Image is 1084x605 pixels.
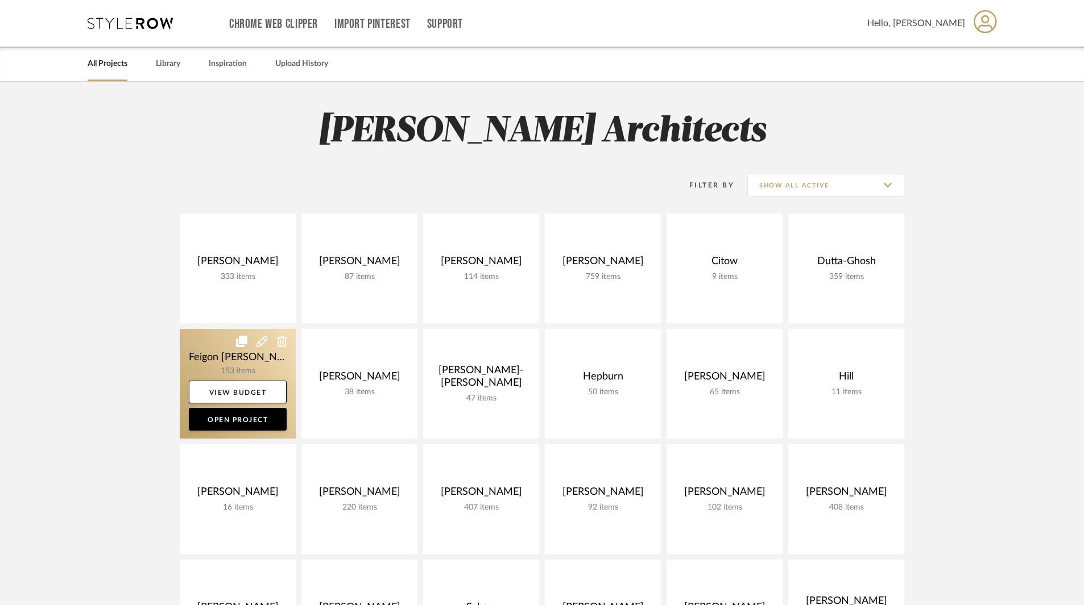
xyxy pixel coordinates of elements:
[432,503,530,512] div: 407 items
[189,503,287,512] div: 16 items
[311,370,408,387] div: [PERSON_NAME]
[189,408,287,431] a: Open Project
[311,387,408,397] div: 38 items
[676,387,773,397] div: 65 items
[189,381,287,403] a: View Budget
[334,19,411,29] a: Import Pinterest
[133,110,951,153] h2: [PERSON_NAME] Architects
[311,272,408,282] div: 87 items
[797,387,895,397] div: 11 items
[676,503,773,512] div: 102 items
[189,486,287,503] div: [PERSON_NAME]
[189,272,287,282] div: 333 items
[189,255,287,272] div: [PERSON_NAME]
[275,56,328,72] a: Upload History
[311,486,408,503] div: [PERSON_NAME]
[432,255,530,272] div: [PERSON_NAME]
[554,503,652,512] div: 92 items
[229,19,318,29] a: Chrome Web Clipper
[867,16,965,30] span: Hello, [PERSON_NAME]
[432,394,530,403] div: 47 items
[427,19,463,29] a: Support
[88,56,127,72] a: All Projects
[554,255,652,272] div: [PERSON_NAME]
[311,255,408,272] div: [PERSON_NAME]
[554,272,652,282] div: 759 items
[209,56,247,72] a: Inspiration
[432,486,530,503] div: [PERSON_NAME]
[156,56,180,72] a: Library
[797,486,895,503] div: [PERSON_NAME]
[676,272,773,282] div: 9 items
[797,370,895,387] div: Hill
[432,364,530,394] div: [PERSON_NAME]-[PERSON_NAME]
[676,255,773,272] div: Citow
[797,272,895,282] div: 359 items
[676,370,773,387] div: [PERSON_NAME]
[554,387,652,397] div: 50 items
[797,255,895,272] div: Dutta-Ghosh
[797,503,895,512] div: 408 items
[676,486,773,503] div: [PERSON_NAME]
[554,370,652,387] div: Hepburn
[432,272,530,282] div: 114 items
[554,486,652,503] div: [PERSON_NAME]
[311,503,408,512] div: 220 items
[675,180,734,191] div: Filter By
